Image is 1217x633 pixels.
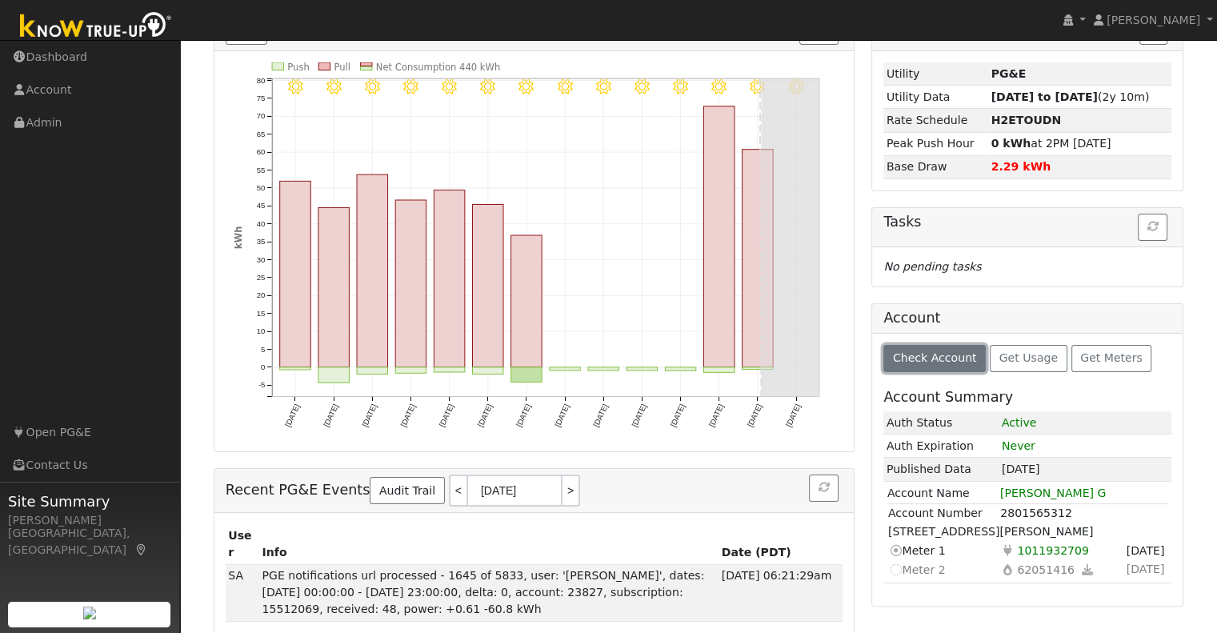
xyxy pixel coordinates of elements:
[883,435,999,458] td: Auth Expiration
[883,310,940,326] h5: Account
[398,403,417,428] text: [DATE]
[256,112,265,121] text: 70
[395,200,426,367] rect: onclick=""
[1071,345,1152,372] button: Get Meters
[322,403,340,428] text: [DATE]
[990,345,1067,372] button: Get Usage
[256,166,265,174] text: 55
[883,389,1171,406] h5: Account Summary
[883,132,988,155] td: Peak Push Hour
[261,345,265,354] text: 5
[883,411,999,435] td: Auth Status
[403,79,418,94] i: 8/04 - Clear
[883,62,988,86] td: Utility
[434,367,465,372] rect: onclick=""
[988,132,1171,155] td: at 2PM [DATE]
[334,62,350,73] text: Pull
[883,109,988,132] td: Rate Schedule
[318,367,350,383] rect: onclick=""
[553,403,571,428] text: [DATE]
[256,291,265,300] text: 20
[1000,561,1015,578] i: Gas
[256,76,265,85] text: 80
[991,137,1031,150] strong: 0 kWh
[256,130,265,138] text: 65
[375,62,500,73] text: Net Consumption 440 kWh
[365,79,380,94] i: 8/03 - Clear
[888,542,903,559] i: Current meter
[888,561,903,578] i: Not selectable
[809,475,839,502] button: Refresh
[668,403,687,428] text: [DATE]
[256,219,265,228] text: 40
[1015,560,1078,579] span: Usage Point: 9353750577 Service Agreement ID: 2803220110
[883,345,986,372] button: Check Account
[475,403,494,428] text: [DATE]
[12,9,180,45] img: Know True-Up
[256,237,265,246] text: 35
[784,403,803,428] text: [DATE]
[232,226,243,250] text: kWh
[703,367,735,372] rect: onclick=""
[480,79,495,94] i: 8/06 - Clear
[673,79,688,94] i: 8/11 - Clear
[256,273,265,282] text: 25
[550,367,581,371] rect: onclick=""
[8,525,171,559] div: [GEOGRAPHIC_DATA], [GEOGRAPHIC_DATA]
[226,475,843,507] h5: Recent PG&E Events
[630,403,648,428] text: [DATE]
[707,403,725,428] text: [DATE]
[1077,560,1097,579] a: Download gas data
[256,202,265,210] text: 45
[999,351,1058,364] span: Get Usage
[883,214,1171,230] h5: Tasks
[703,106,735,367] rect: onclick=""
[287,62,310,73] text: Push
[434,190,465,367] rect: onclick=""
[711,79,727,94] i: 8/12 - Clear
[719,564,843,621] td: [DATE] 06:21:29am
[665,367,696,371] rect: onclick=""
[591,403,610,428] text: [DATE]
[259,564,719,621] td: PGE notifications url processed - 1645 of 5833, user: '[PERSON_NAME]', dates: [DATE] 00:00:00 - [...
[999,435,1171,458] td: Never
[991,114,1061,126] strong: F
[437,403,455,428] text: [DATE]
[318,208,350,368] rect: onclick=""
[991,160,1051,173] strong: 2.29 kWh
[226,564,259,621] td: SDP Admin
[1015,541,1092,559] span: Usage Point: 4921650582 Service Agreement ID: 2801187126
[1107,14,1200,26] span: [PERSON_NAME]
[557,79,572,94] i: 8/08 - Clear
[256,327,265,335] text: 10
[518,79,534,94] i: 8/07 - Clear
[287,79,302,94] i: 8/01 - Clear
[883,86,988,109] td: Utility Data
[1123,541,1167,559] span: Sign Date
[256,309,265,318] text: 15
[887,523,1168,541] td: [STREET_ADDRESS][PERSON_NAME]
[8,491,171,512] span: Site Summary
[991,67,1026,80] strong: ID: 15512069, authorized: 11/20/24
[719,524,843,564] th: Date (PDT)
[887,504,999,523] td: Account Number
[746,403,764,428] text: [DATE]
[83,607,96,619] img: retrieve
[449,475,466,507] a: <
[887,541,999,560] td: Meter 1
[279,182,310,368] rect: onclick=""
[134,543,149,556] a: Map
[1080,351,1143,364] span: Get Meters
[887,560,999,579] td: Meter 2
[596,79,611,94] i: 8/09 - Clear
[256,255,265,264] text: 30
[279,367,310,370] rect: onclick=""
[1138,214,1167,241] button: Refresh
[472,367,503,375] rect: onclick=""
[326,79,341,94] i: 8/02 - Clear
[750,79,765,94] i: 8/13 - Clear
[357,367,388,375] rect: onclick=""
[883,458,999,481] td: Published Data
[1123,559,1167,578] span: Sign Date
[261,363,265,371] text: 0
